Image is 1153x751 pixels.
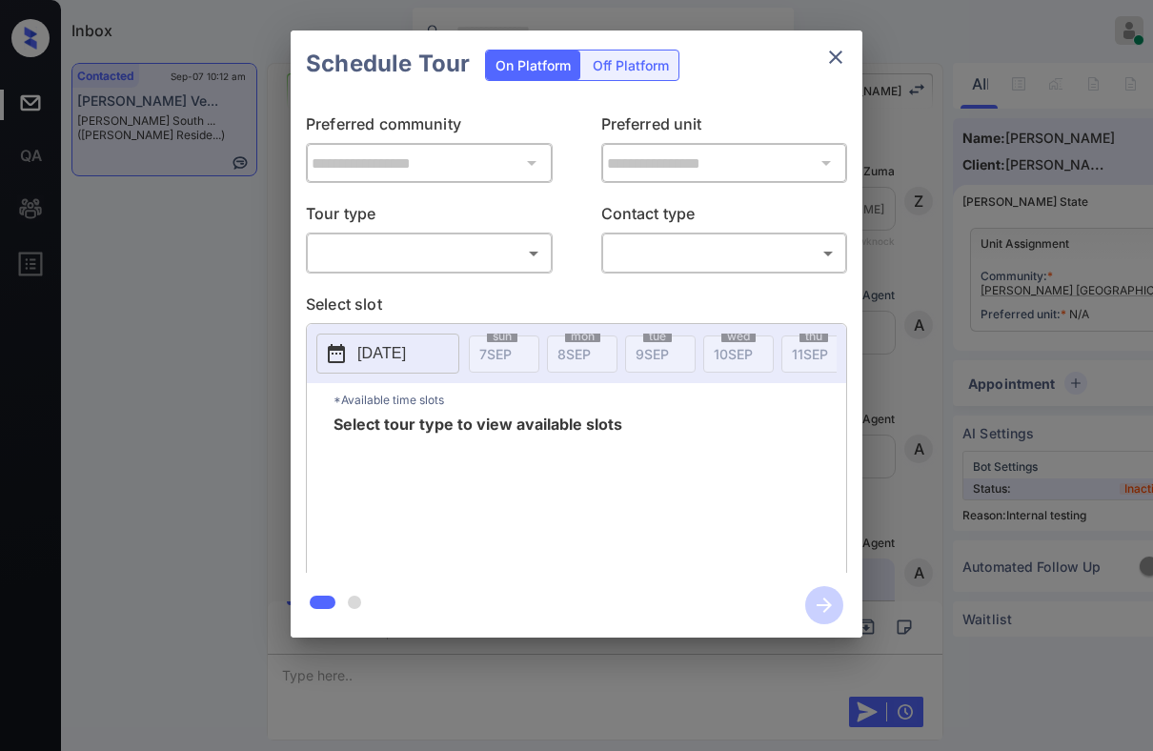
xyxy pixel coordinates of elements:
p: Contact type [601,202,848,233]
button: [DATE] [316,334,459,374]
p: Select slot [306,293,847,323]
p: [DATE] [357,342,406,365]
div: On Platform [486,51,580,80]
span: Select tour type to view available slots [334,416,622,569]
p: Preferred community [306,112,553,143]
h2: Schedule Tour [291,30,485,97]
p: Tour type [306,202,553,233]
button: close [817,38,855,76]
div: Off Platform [583,51,678,80]
p: *Available time slots [334,383,846,416]
p: Preferred unit [601,112,848,143]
